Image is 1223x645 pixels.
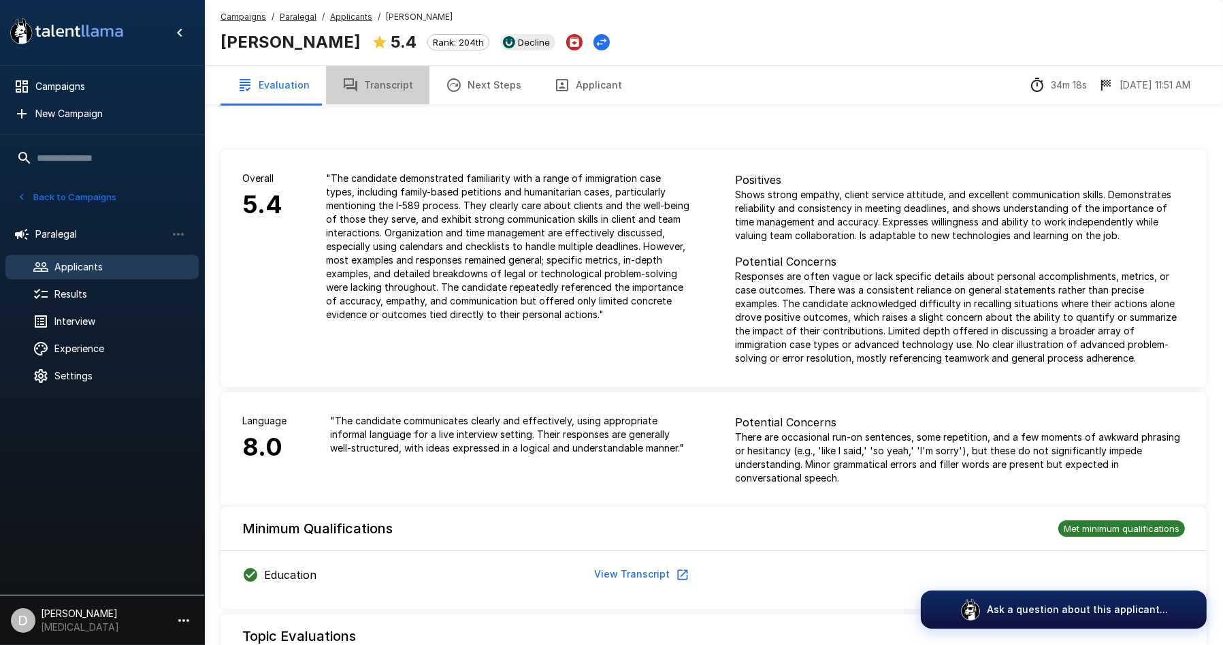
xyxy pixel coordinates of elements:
[330,414,692,455] p: " The candidate communicates clearly and effectively, using appropriate informal language for a l...
[1120,78,1190,92] p: [DATE] 11:51 AM
[242,414,287,428] p: Language
[736,414,1186,430] p: Potential Concerns
[429,66,538,104] button: Next Steps
[736,270,1186,365] p: Responses are often vague or lack specific details about personal accomplishments, metrics, or ca...
[987,603,1168,616] p: Ask a question about this applicant...
[326,172,692,321] p: " The candidate demonstrated familiarity with a range of immigration case types, including family...
[428,37,489,48] span: Rank: 204th
[736,430,1186,485] p: There are occasional run-on sentences, some repetition, and a few moments of awkward phrasing or ...
[242,172,282,185] p: Overall
[221,66,326,104] button: Evaluation
[512,37,555,48] span: Decline
[326,66,429,104] button: Transcript
[593,34,610,50] button: Change Stage
[503,36,515,48] img: ukg_logo.jpeg
[1051,78,1087,92] p: 34m 18s
[1098,77,1190,93] div: The date and time when the interview was completed
[242,428,287,467] h6: 8.0
[538,66,638,104] button: Applicant
[242,185,282,225] h6: 5.4
[500,34,555,50] div: View profile in UKG
[736,188,1186,242] p: Shows strong empathy, client service attitude, and excellent communication skills. Demonstrates r...
[589,562,692,587] button: View Transcript
[921,591,1207,629] button: Ask a question about this applicant...
[221,32,361,52] b: [PERSON_NAME]
[960,599,981,620] img: logo_glasses@2x.png
[736,253,1186,270] p: Potential Concerns
[1029,77,1087,93] div: The time between starting and completing the interview
[736,172,1186,188] p: Positives
[242,518,393,539] h6: Minimum Qualifications
[391,32,417,52] b: 5.4
[566,34,583,50] button: Archive Applicant
[1058,523,1185,534] span: Met minimum qualifications
[264,567,316,583] p: Education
